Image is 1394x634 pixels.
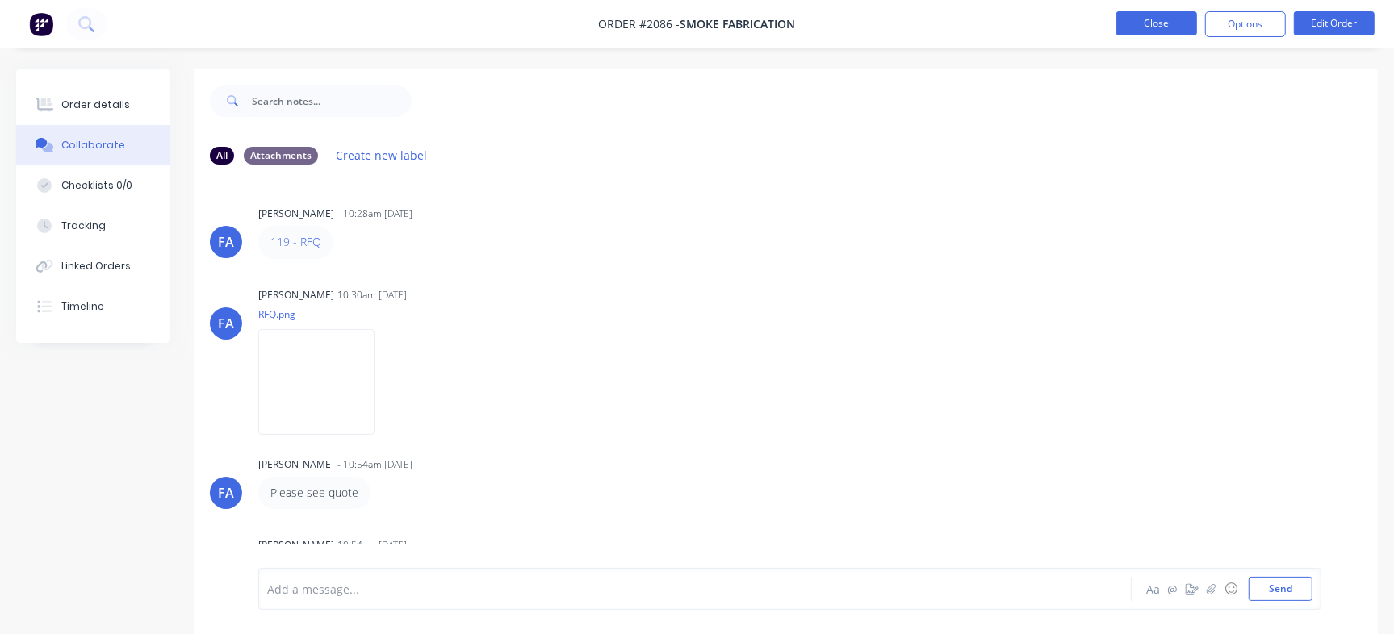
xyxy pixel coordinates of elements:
input: Search notes... [252,85,412,117]
p: Please see quote [270,485,358,501]
div: [PERSON_NAME] [258,538,334,553]
button: Close [1116,11,1197,35]
div: Tracking [61,219,106,233]
div: FA [218,483,234,503]
div: FA [218,314,234,333]
div: - 10:28am [DATE] [337,206,412,221]
div: Linked Orders [61,259,131,273]
span: Order #2086 - [599,17,680,32]
div: Checklists 0/0 [61,178,132,193]
button: Timeline [16,286,170,327]
button: Options [1205,11,1286,37]
div: All [210,147,234,165]
div: [PERSON_NAME] [258,457,334,472]
button: Collaborate [16,125,170,165]
div: 10:30am [DATE] [337,288,407,302]
div: Timeline [61,299,104,314]
div: 10:54am [DATE] [337,538,407,553]
div: - 10:54am [DATE] [337,457,412,472]
div: Collaborate [61,138,125,152]
span: Smoke Fabrication [680,17,796,32]
button: Edit Order [1294,11,1375,35]
div: [PERSON_NAME] [258,288,334,302]
button: Send [1249,577,1312,601]
div: [PERSON_NAME] [258,206,334,221]
button: ☺ [1221,579,1241,599]
button: Create new label [328,144,436,166]
button: Linked Orders [16,246,170,286]
button: @ [1163,579,1183,599]
button: Aa [1144,579,1163,599]
p: RFQ.png [258,307,391,321]
img: Factory [29,12,53,36]
div: Attachments [244,147,318,165]
div: FA [218,232,234,252]
div: Order details [61,98,130,112]
button: Checklists 0/0 [16,165,170,206]
a: 119 - RFQ [270,234,321,249]
button: Tracking [16,206,170,246]
button: Order details [16,85,170,125]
